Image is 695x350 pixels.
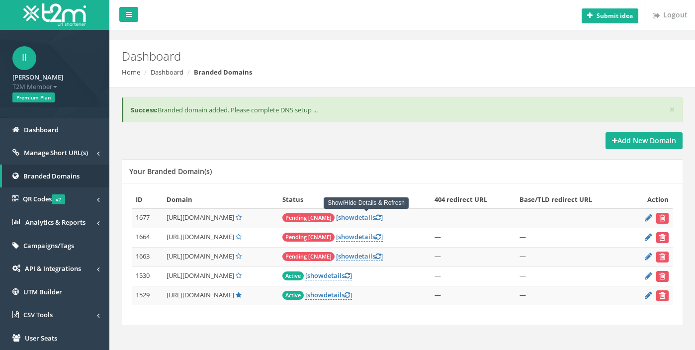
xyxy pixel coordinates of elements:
h5: Your Branded Domain(s) [129,168,212,175]
span: [URL][DOMAIN_NAME] [167,290,234,299]
td: 1664 [132,228,163,247]
span: Active [282,291,304,300]
td: — [516,286,628,305]
a: Set Default [236,271,242,280]
th: ID [132,191,163,208]
a: [showdetails] [305,290,352,300]
a: [showdetails] [336,213,383,222]
td: 1663 [132,247,163,266]
strong: Branded Domains [194,68,252,77]
td: — [516,247,628,266]
td: 1677 [132,208,163,228]
td: — [431,247,516,266]
button: × [669,104,675,115]
a: Dashboard [151,68,183,77]
a: [showdetails] [336,232,383,242]
span: T2M Member [12,82,97,91]
span: show [307,290,324,299]
td: 1529 [132,286,163,305]
span: [URL][DOMAIN_NAME] [167,271,234,280]
img: T2M [23,3,86,26]
h2: Dashboard [122,50,587,63]
a: Set Default [236,232,242,241]
span: CSV Tools [23,310,53,319]
th: 404 redirect URL [431,191,516,208]
span: show [307,271,324,280]
a: Set Default [236,213,242,222]
td: — [431,266,516,286]
span: UTM Builder [23,287,62,296]
a: Default [236,290,242,299]
span: [URL][DOMAIN_NAME] [167,213,234,222]
span: ll [12,46,36,70]
td: — [431,228,516,247]
span: Analytics & Reports [25,218,86,227]
td: 1530 [132,266,163,286]
th: Base/TLD redirect URL [516,191,628,208]
a: [showdetails] [336,252,383,261]
th: Action [628,191,673,208]
span: Branded Domains [23,172,80,180]
a: Set Default [236,252,242,261]
td: — [516,228,628,247]
span: Active [282,271,304,280]
span: [URL][DOMAIN_NAME] [167,232,234,241]
span: Premium Plan [12,92,55,102]
div: Show/Hide Details & Refresh [324,197,409,209]
div: Branded domain added. Please complete DNS setup ... [122,97,683,123]
span: Pending [CNAME] [282,233,335,242]
span: Pending [CNAME] [282,213,335,222]
td: — [516,208,628,228]
span: Dashboard [24,125,59,134]
span: User Seats [25,334,57,343]
th: Status [278,191,430,208]
span: show [338,252,354,261]
span: [URL][DOMAIN_NAME] [167,252,234,261]
td: — [431,208,516,228]
span: QR Codes [23,194,65,203]
span: v2 [52,194,65,204]
a: [PERSON_NAME] T2M Member [12,70,97,91]
span: Pending [CNAME] [282,252,335,261]
span: Campaigns/Tags [23,241,74,250]
span: API & Integrations [25,264,81,273]
b: Submit idea [597,11,633,20]
td: — [516,266,628,286]
a: [showdetails] [305,271,352,280]
a: Add New Domain [606,132,683,149]
a: Home [122,68,140,77]
td: — [431,286,516,305]
span: show [338,232,354,241]
th: Domain [163,191,279,208]
span: Manage Short URL(s) [24,148,88,157]
button: Submit idea [582,8,638,23]
span: show [338,213,354,222]
strong: [PERSON_NAME] [12,73,63,82]
strong: Add New Domain [612,136,676,145]
b: Success: [131,105,158,114]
